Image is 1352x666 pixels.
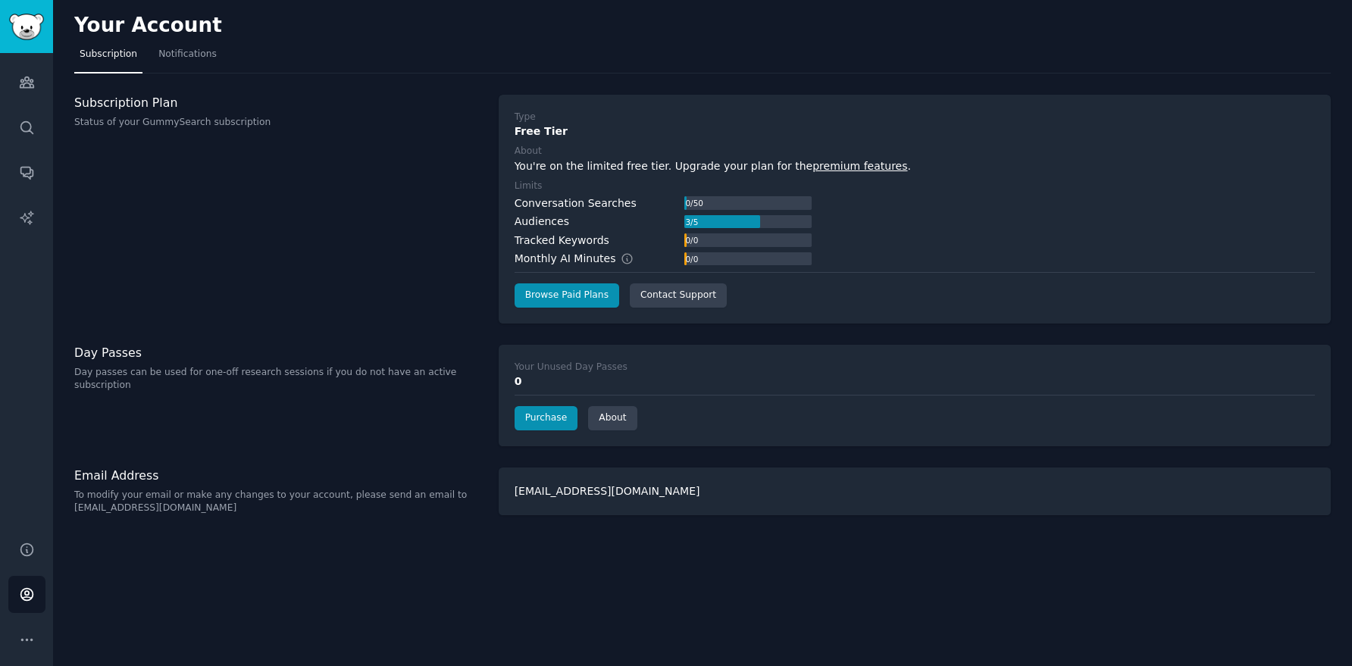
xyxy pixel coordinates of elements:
[515,251,650,267] div: Monthly AI Minutes
[153,42,222,73] a: Notifications
[74,42,142,73] a: Subscription
[80,48,137,61] span: Subscription
[515,111,536,124] div: Type
[9,14,44,40] img: GummySearch logo
[630,283,727,308] a: Contact Support
[515,195,637,211] div: Conversation Searches
[158,48,217,61] span: Notifications
[515,361,627,374] div: Your Unused Day Passes
[74,345,483,361] h3: Day Passes
[684,215,699,229] div: 3 / 5
[515,158,1315,174] div: You're on the limited free tier. Upgrade your plan for the .
[515,283,619,308] a: Browse Paid Plans
[515,406,578,430] a: Purchase
[74,14,222,38] h2: Your Account
[684,252,699,266] div: 0 / 0
[515,374,1315,389] div: 0
[588,406,637,430] a: About
[515,180,543,193] div: Limits
[74,116,483,130] p: Status of your GummySearch subscription
[515,214,569,230] div: Audiences
[515,233,609,249] div: Tracked Keywords
[74,95,483,111] h3: Subscription Plan
[74,489,483,515] p: To modify your email or make any changes to your account, please send an email to [EMAIL_ADDRESS]...
[515,124,1315,139] div: Free Tier
[684,196,705,210] div: 0 / 50
[812,160,907,172] a: premium features
[74,467,483,483] h3: Email Address
[684,233,699,247] div: 0 / 0
[515,145,542,158] div: About
[499,467,1331,515] div: [EMAIL_ADDRESS][DOMAIN_NAME]
[74,366,483,392] p: Day passes can be used for one-off research sessions if you do not have an active subscription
